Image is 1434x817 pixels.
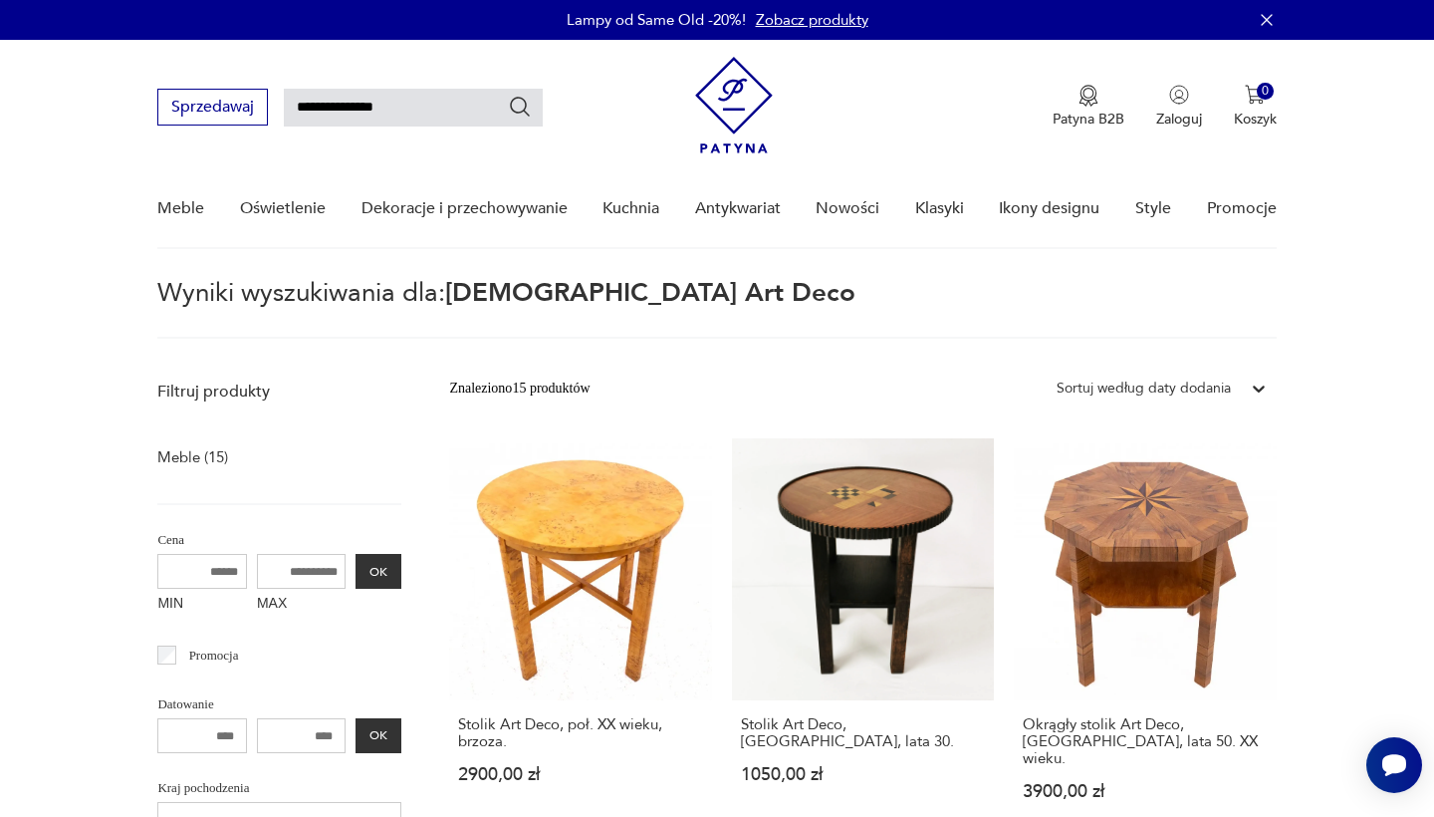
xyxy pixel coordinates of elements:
button: Zaloguj [1156,85,1202,129]
p: Zaloguj [1156,110,1202,129]
a: Ikona medaluPatyna B2B [1053,85,1124,129]
button: OK [356,718,401,753]
button: Szukaj [508,95,532,119]
img: Patyna - sklep z meblami i dekoracjami vintage [695,57,773,153]
p: Promocja [189,645,239,667]
a: Zobacz produkty [756,10,868,30]
a: Kuchnia [602,170,659,247]
a: Meble (15) [157,443,228,471]
div: Znaleziono 15 produktów [449,378,590,400]
a: Ikony designu [999,170,1099,247]
p: Wyniki wyszukiwania dla: [157,281,1276,339]
a: Promocje [1207,170,1277,247]
p: 2900,00 zł [458,766,702,783]
button: OK [356,554,401,589]
p: Datowanie [157,693,401,715]
h3: Okrągły stolik Art Deco, [GEOGRAPHIC_DATA], lata 50. XX wieku. [1023,716,1267,767]
button: Sprzedawaj [157,89,268,126]
p: Kraj pochodzenia [157,777,401,799]
p: Filtruj produkty [157,381,401,403]
a: Klasyki [915,170,964,247]
span: [DEMOGRAPHIC_DATA] Art Deco [445,275,855,311]
button: Patyna B2B [1053,85,1124,129]
h3: Stolik Art Deco, [GEOGRAPHIC_DATA], lata 30. [741,716,985,750]
iframe: Smartsupp widget button [1366,737,1422,793]
div: Sortuj według daty dodania [1057,378,1231,400]
p: Cena [157,529,401,551]
a: Sprzedawaj [157,102,268,116]
p: Patyna B2B [1053,110,1124,129]
a: Nowości [816,170,879,247]
button: 0Koszyk [1234,85,1277,129]
a: Meble [157,170,204,247]
p: 1050,00 zł [741,766,985,783]
label: MIN [157,589,247,621]
a: Oświetlenie [240,170,326,247]
a: Antykwariat [695,170,781,247]
p: 3900,00 zł [1023,783,1267,800]
h3: Stolik Art Deco, poł. XX wieku, brzoza. [458,716,702,750]
p: Lampy od Same Old -20%! [567,10,746,30]
img: Ikona koszyka [1245,85,1265,105]
div: 0 [1257,83,1274,100]
a: Style [1135,170,1171,247]
label: MAX [257,589,347,621]
p: Koszyk [1234,110,1277,129]
a: Dekoracje i przechowywanie [361,170,568,247]
img: Ikonka użytkownika [1169,85,1189,105]
img: Ikona medalu [1078,85,1098,107]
